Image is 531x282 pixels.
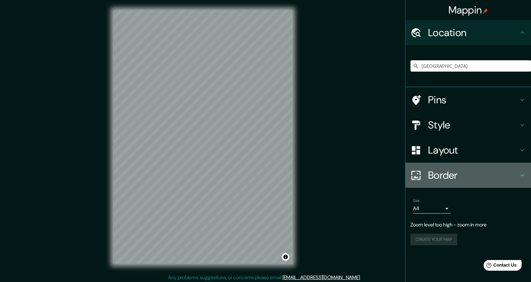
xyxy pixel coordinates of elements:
[405,163,531,188] div: Border
[428,119,518,131] h4: Style
[428,94,518,106] h4: Pins
[405,112,531,138] div: Style
[168,274,361,281] p: Any problems, suggestions, or concerns please email .
[448,4,488,16] h4: Mappin
[413,203,451,214] div: A4
[428,26,518,39] h4: Location
[413,198,420,203] label: Size
[361,274,362,281] div: .
[405,87,531,112] div: Pins
[405,138,531,163] div: Layout
[410,221,526,229] p: Zoom level too high - zoom in more
[483,8,488,14] img: pin-icon.png
[428,144,518,156] h4: Layout
[475,258,524,275] iframe: Help widget launcher
[405,20,531,45] div: Location
[428,169,518,182] h4: Border
[282,253,289,261] button: Toggle attribution
[362,274,363,281] div: .
[410,60,531,72] input: Pick your city or area
[113,10,292,264] canvas: Map
[282,274,360,281] a: [EMAIL_ADDRESS][DOMAIN_NAME]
